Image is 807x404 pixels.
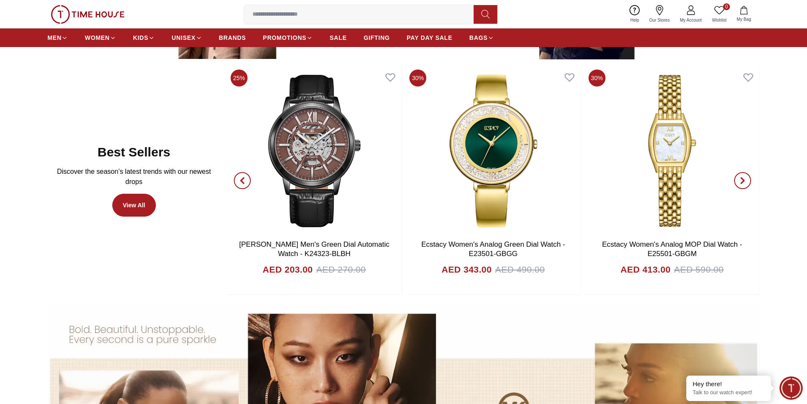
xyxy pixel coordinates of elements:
[693,380,765,388] div: Hey there!
[407,33,452,42] span: PAY DAY SALE
[263,263,313,276] h4: AED 203.00
[469,33,488,42] span: BAGS
[219,33,246,42] span: BRANDS
[625,3,644,25] a: Help
[410,70,427,86] span: 30%
[469,30,494,45] a: BAGS
[172,30,202,45] a: UNISEX
[363,33,390,42] span: GIFTING
[85,30,116,45] a: WOMEN
[602,240,742,258] a: Ecstacy Women's Analog MOP Dial Watch - E25501-GBGM
[693,389,765,396] p: Talk to our watch expert!
[677,17,705,23] span: My Account
[406,66,580,236] img: Ecstacy Women's Analog Green Dial Watch - E23501-GBGG
[585,66,759,236] img: Ecstacy Women's Analog MOP Dial Watch - E25501-GBGM
[51,5,125,24] img: ...
[54,167,214,187] p: Discover the season’s latest trends with our newest drops
[441,263,491,276] h4: AED 343.00
[646,17,673,23] span: Our Stores
[239,240,390,258] a: [PERSON_NAME] Men's Green Dial Automatic Watch - K24323-BLBH
[627,17,643,23] span: Help
[227,66,401,236] img: Kenneth Scott Men's Green Dial Automatic Watch - K24323-BLBH
[263,30,313,45] a: PROMOTIONS
[709,17,730,23] span: Wishlist
[330,33,347,42] span: SALE
[330,30,347,45] a: SALE
[85,33,110,42] span: WOMEN
[112,194,156,217] a: View All
[363,30,390,45] a: GIFTING
[707,3,732,25] a: 0Wishlist
[421,240,565,258] a: Ecstacy Women's Analog Green Dial Watch - E23501-GBGG
[588,70,605,86] span: 30%
[47,33,61,42] span: MEN
[172,33,195,42] span: UNISEX
[133,33,148,42] span: KIDS
[495,263,545,276] span: AED 490.00
[644,3,675,25] a: Our Stores
[674,263,724,276] span: AED 590.00
[97,145,170,160] h2: Best Sellers
[732,4,756,24] button: My Bag
[47,30,68,45] a: MEN
[219,30,246,45] a: BRANDS
[407,30,452,45] a: PAY DAY SALE
[263,33,307,42] span: PROMOTIONS
[621,263,671,276] h4: AED 413.00
[316,263,366,276] span: AED 270.00
[133,30,155,45] a: KIDS
[733,16,754,22] span: My Bag
[723,3,730,10] span: 0
[779,376,803,400] div: Chat Widget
